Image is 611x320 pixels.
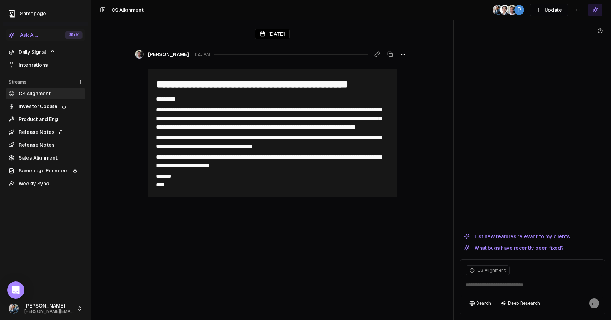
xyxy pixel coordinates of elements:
[9,31,38,39] div: Ask AI...
[477,267,506,273] span: CS Alignment
[24,303,74,309] span: [PERSON_NAME]
[460,244,568,252] button: What bugs have recently been fixed?
[6,139,85,151] a: Release Notes
[24,309,74,314] span: [PERSON_NAME][EMAIL_ADDRESS]
[530,4,568,16] button: Update
[111,7,144,13] span: CS Alignment
[6,76,85,88] div: Streams
[6,114,85,125] a: Product and Eng
[514,5,524,15] span: P
[460,232,574,241] button: List new features relevant to my clients
[65,31,83,39] div: ⌘ +K
[7,281,24,299] div: Open Intercom Messenger
[497,298,543,308] button: Deep Research
[6,152,85,164] a: Sales Alignment
[6,178,85,189] a: Weekly Sync
[500,5,510,15] img: _image
[148,51,189,58] span: [PERSON_NAME]
[6,29,85,41] button: Ask AI...⌘+K
[6,46,85,58] a: Daily Signal
[6,101,85,112] a: Investor Update
[507,5,517,15] img: _image
[6,300,85,317] button: [PERSON_NAME][PERSON_NAME][EMAIL_ADDRESS]
[20,11,46,16] span: Samepage
[6,59,85,71] a: Integrations
[6,126,85,138] a: Release Notes
[9,304,19,314] img: 1695405595226.jpeg
[135,50,144,59] img: _image
[193,51,210,57] span: 11:23 AM
[6,88,85,99] a: CS Alignment
[493,5,503,15] img: 1695405595226.jpeg
[466,298,495,308] button: Search
[6,165,85,176] a: Samepage Founders
[255,29,290,39] div: [DATE]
